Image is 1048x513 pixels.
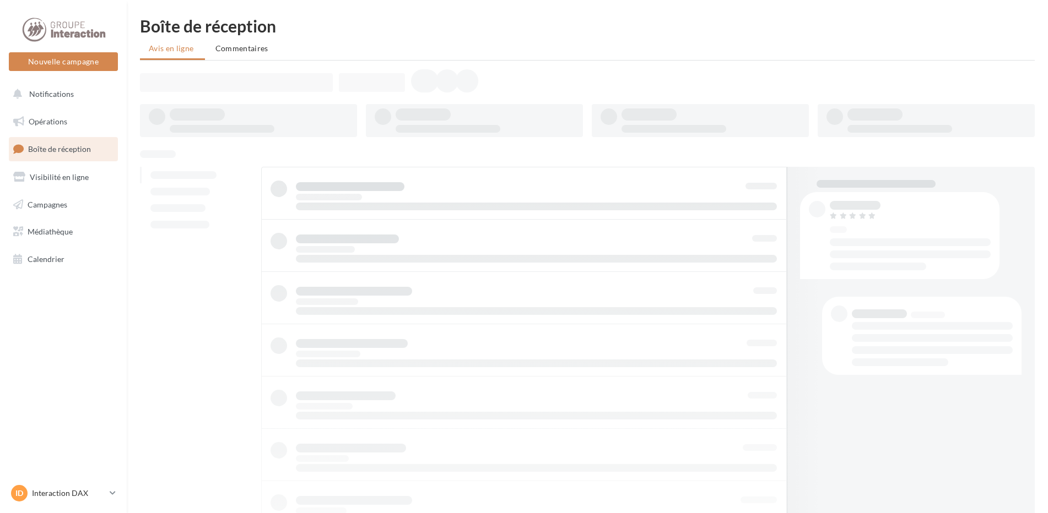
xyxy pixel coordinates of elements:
[30,172,89,182] span: Visibilité en ligne
[7,193,120,216] a: Campagnes
[32,488,105,499] p: Interaction DAX
[28,227,73,236] span: Médiathèque
[7,166,120,189] a: Visibilité en ligne
[29,117,67,126] span: Opérations
[7,137,120,161] a: Boîte de réception
[215,43,268,53] span: Commentaires
[7,220,120,243] a: Médiathèque
[28,144,91,154] span: Boîte de réception
[7,83,116,106] button: Notifications
[9,52,118,71] button: Nouvelle campagne
[7,110,120,133] a: Opérations
[140,18,1035,34] div: Boîte de réception
[28,254,64,264] span: Calendrier
[9,483,118,504] a: ID Interaction DAX
[28,199,67,209] span: Campagnes
[29,89,74,99] span: Notifications
[7,248,120,271] a: Calendrier
[15,488,23,499] span: ID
